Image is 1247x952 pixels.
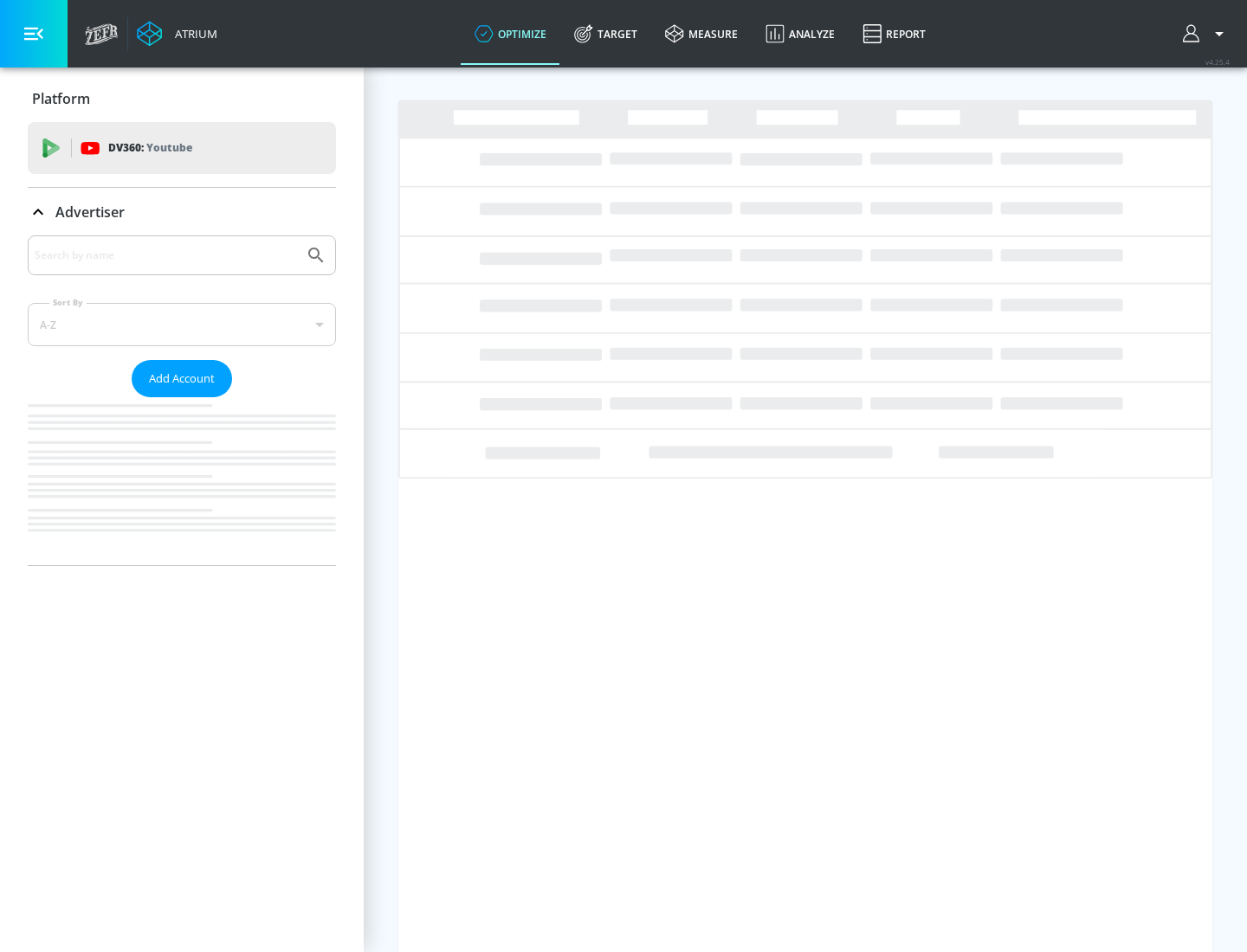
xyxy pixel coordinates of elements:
div: Advertiser [28,188,336,236]
span: v 4.25.4 [1205,57,1230,67]
a: optimize [461,3,560,65]
a: measure [651,3,752,65]
input: Search by name [35,244,297,267]
p: DV360: [108,138,192,158]
div: Platform [28,74,336,123]
label: Sort By [49,297,87,308]
div: Advertiser [28,235,336,565]
nav: list of Advertiser [28,397,336,565]
a: Analyze [752,3,849,65]
span: Add Account [149,369,215,389]
div: Atrium [168,26,217,42]
div: A-Z [28,303,336,346]
p: Youtube [146,138,192,157]
a: Atrium [137,21,217,47]
a: Report [849,3,940,65]
p: Platform [32,89,90,108]
div: DV360: Youtube [28,122,336,174]
button: Add Account [132,360,232,397]
a: Target [560,3,651,65]
p: Advertiser [55,203,125,222]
